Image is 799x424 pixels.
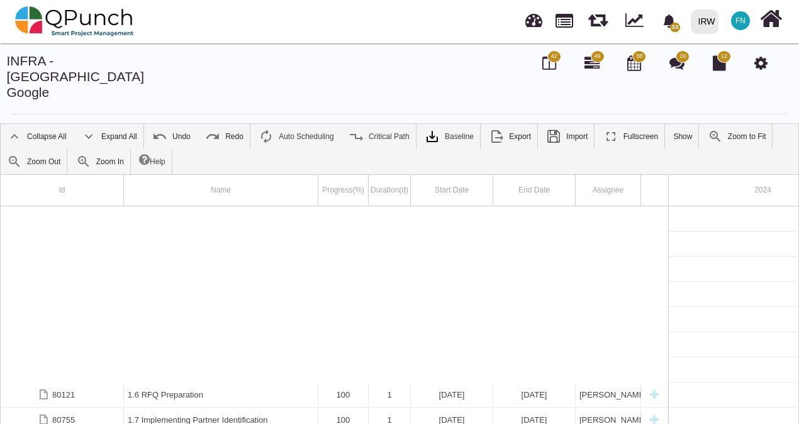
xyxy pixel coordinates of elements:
a: Undo [146,124,197,149]
span: Dashboard [525,8,542,26]
span: Francis Ndichu [731,11,750,30]
div: Francis Ndichu [576,382,641,407]
i: Document Library [713,55,726,70]
div: Assignee [576,175,641,206]
div: 80121 [52,382,75,407]
span: 49 [595,52,601,61]
div: Duration(d) [369,175,411,206]
div: 21-03-2025 [493,382,576,407]
i: Calendar [627,55,641,70]
a: Redo [199,124,250,149]
div: Progress(%) [318,175,369,206]
span: 38 [636,52,642,61]
span: 42 [551,52,557,61]
div: Task: 1.6 RFQ Preparation Start date: 21-03-2025 End date: 21-03-2025 [1,382,668,408]
img: ic_auto_scheduling_24.ade0d5b.png [259,129,274,144]
a: 49 [584,60,600,70]
img: ic_expand_all_24.71e1805.png [81,129,96,144]
div: Notification [658,9,680,32]
div: 1 [369,382,411,407]
a: FN [724,1,757,41]
img: klXqkY5+JZAPre7YVMJ69SE9vgHW7RkaA9STpDBCRd8F60lk8AdY5g6cgTfGkm3cV0d3FrcCHw7UyPBLKa18SAFZQOCAmAAAA... [425,129,440,144]
img: ic_critical_path_24.b7f2986.png [349,129,364,144]
div: [PERSON_NAME] [579,382,637,407]
a: Auto Scheduling [252,124,340,149]
a: Expand All [75,124,143,149]
div: 100 [322,382,364,407]
span: Releases [588,6,608,27]
div: Start Date [411,175,493,206]
img: ic_zoom_in.48fceee.png [76,154,91,169]
div: End Date [493,175,576,206]
img: ic_zoom_out.687aa02.png [7,154,22,169]
a: Critical Path [342,124,416,149]
a: Export [483,124,537,149]
a: Fullscreen [597,124,664,149]
div: 80121 [1,382,124,407]
a: Show [667,124,698,149]
div: [DATE] [415,382,489,407]
a: Help [133,149,172,174]
img: save.4d96896.png [546,129,561,144]
div: [DATE] [497,382,571,407]
img: ic_undo_24.4502e76.png [152,129,167,144]
img: ic_zoom_to_fit_24.130db0b.png [708,129,723,144]
img: ic_export_24.4e1404f.png [489,129,504,144]
div: 21-03-2025 [411,382,493,407]
i: Punch Discussion [669,55,684,70]
div: Id [1,175,124,206]
div: 1.6 RFQ Preparation [124,382,318,407]
a: Baseline [418,124,480,149]
div: 1.6 RFQ Preparation [128,382,314,407]
img: qpunch-sp.fa6292f.png [15,3,134,40]
img: ic_collapse_all_24.42ac041.png [7,129,22,144]
span: 20 [679,52,686,61]
svg: bell fill [662,14,676,28]
a: Zoom to Fit [701,124,773,149]
div: New task [645,382,664,407]
a: IRW [685,1,724,42]
a: Import [540,124,594,149]
img: ic_redo_24.f94b082.png [205,129,220,144]
a: bell fill33 [655,1,686,40]
img: ic_fullscreen_24.81ea589.png [603,129,618,144]
span: FN [735,17,746,25]
a: Zoom Out [1,149,67,174]
span: Projects [556,8,573,28]
a: INFRA - [GEOGRAPHIC_DATA] Google [7,53,145,99]
div: Dynamic Report [619,1,655,42]
i: Gantt [584,55,600,70]
div: 100 [318,382,369,407]
a: Collapse All [1,124,73,149]
i: Home [760,7,782,31]
span: 12 [721,52,727,61]
div: IRW [698,11,715,33]
a: Zoom In [70,149,130,174]
div: 1 [372,382,406,407]
span: 33 [670,23,680,32]
div: Name [124,175,318,206]
i: Board [542,55,556,70]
